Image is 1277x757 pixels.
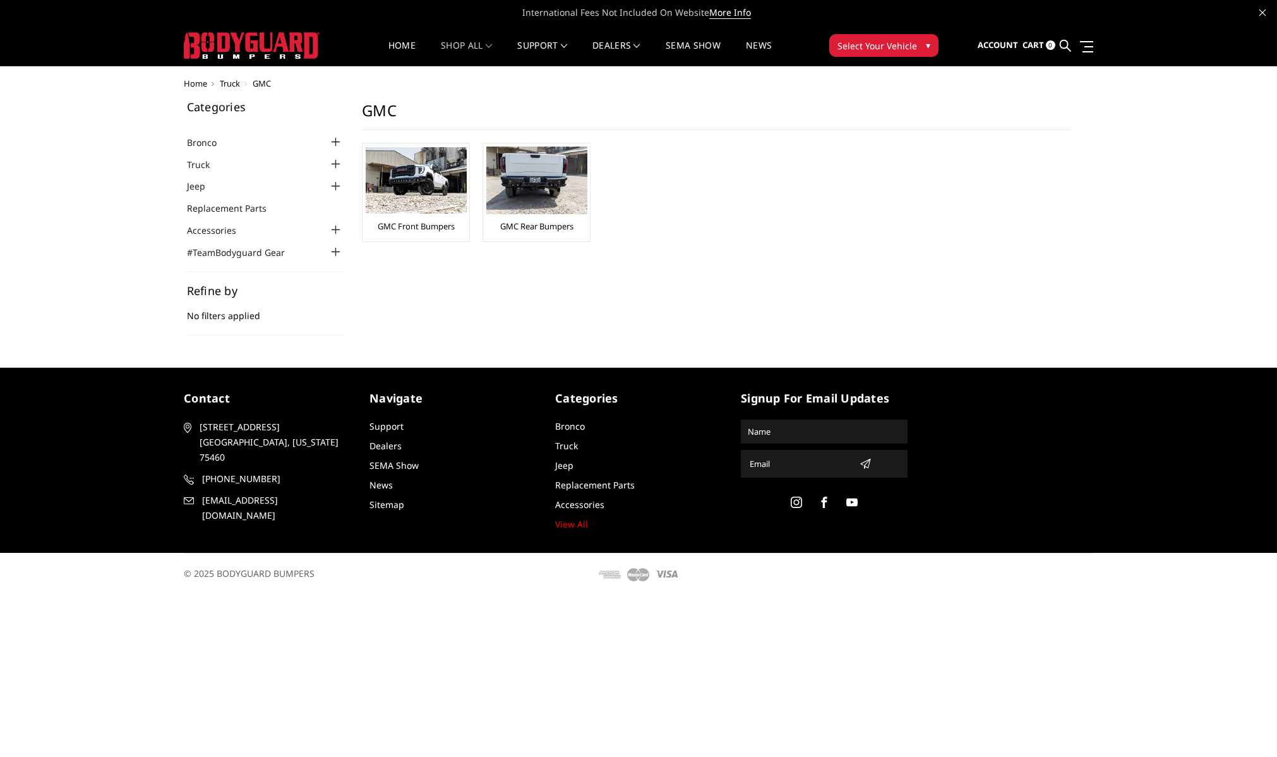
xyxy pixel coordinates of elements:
a: SEMA Show [369,459,419,471]
h5: contact [184,390,351,407]
a: Dealers [592,41,640,66]
a: Truck [187,158,225,171]
div: No filters applied [187,285,344,336]
a: Jeep [187,179,221,193]
a: [EMAIL_ADDRESS][DOMAIN_NAME] [184,493,351,523]
img: BODYGUARD BUMPERS [184,32,320,59]
h5: Categories [555,390,722,407]
a: GMC Front Bumpers [378,221,455,232]
input: Name [743,421,906,442]
a: Replacement Parts [187,202,282,215]
a: Dealers [369,440,402,452]
a: [PHONE_NUMBER] [184,471,351,487]
h1: GMC [362,101,1072,130]
a: News [746,41,772,66]
span: ▾ [926,39,930,52]
span: © 2025 BODYGUARD BUMPERS [184,567,315,579]
span: Account [978,39,1018,51]
span: Select Your Vehicle [837,39,917,52]
a: More Info [709,6,751,19]
h5: Categories [187,101,344,112]
a: #TeamBodyguard Gear [187,246,301,259]
span: Cart [1022,39,1044,51]
a: Sitemap [369,499,404,511]
a: Account [978,28,1018,63]
a: Truck [220,78,240,89]
input: Email [745,454,854,474]
a: shop all [441,41,492,66]
span: [EMAIL_ADDRESS][DOMAIN_NAME] [202,493,349,523]
a: Truck [555,440,578,452]
a: Accessories [187,224,252,237]
a: SEMA Show [666,41,721,66]
span: [PHONE_NUMBER] [202,471,349,487]
h5: signup for email updates [741,390,908,407]
a: Replacement Parts [555,479,635,491]
a: Home [184,78,207,89]
button: Select Your Vehicle [829,34,938,57]
a: Bronco [187,136,232,149]
a: Bronco [555,420,585,432]
a: News [369,479,393,491]
a: View All [555,518,588,530]
a: Jeep [555,459,573,471]
span: [STREET_ADDRESS] [GEOGRAPHIC_DATA], [US_STATE] 75460 [200,420,346,465]
a: Accessories [555,499,604,511]
a: Support [369,420,404,432]
a: Cart 0 [1022,28,1055,63]
span: GMC [253,78,271,89]
h5: Refine by [187,285,344,296]
a: Home [388,41,416,66]
span: 0 [1046,40,1055,50]
a: GMC Rear Bumpers [500,221,573,232]
a: Support [517,41,567,66]
h5: Navigate [369,390,536,407]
